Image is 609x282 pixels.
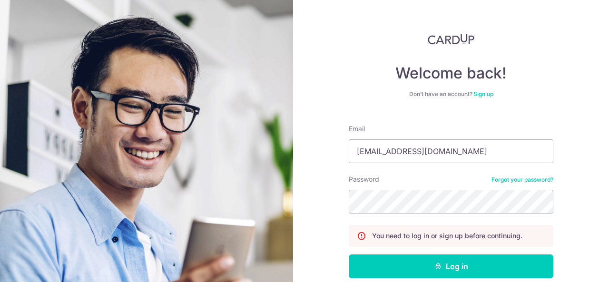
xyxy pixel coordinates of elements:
a: Forgot your password? [491,176,553,184]
input: Enter your Email [349,139,553,163]
img: CardUp Logo [428,33,474,45]
h4: Welcome back! [349,64,553,83]
p: You need to log in or sign up before continuing. [372,231,522,241]
label: Email [349,124,365,134]
a: Sign up [473,90,493,97]
div: Don’t have an account? [349,90,553,98]
button: Log in [349,254,553,278]
label: Password [349,175,379,184]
